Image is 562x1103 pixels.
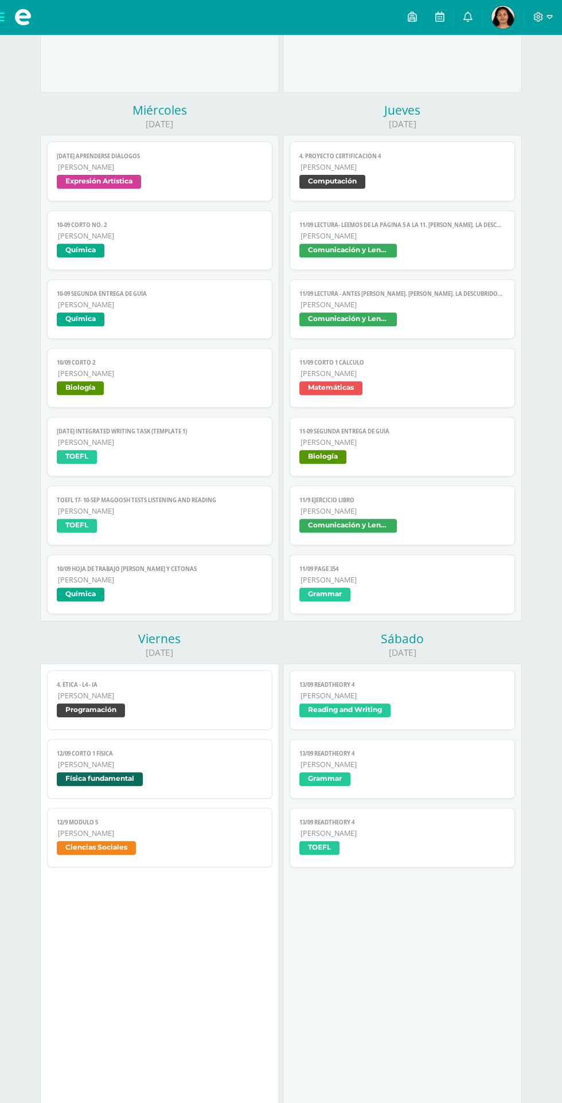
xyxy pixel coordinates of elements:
span: 12/09 Corto 1 Física [57,750,262,757]
span: Comunicación y Lenguaje [299,244,397,257]
span: [PERSON_NAME] [300,760,505,769]
a: 13/09 ReadTheory 4[PERSON_NAME]Reading and Writing [290,670,514,730]
span: [PERSON_NAME] [300,162,505,172]
span: 11/9 Ejercicio libro [299,496,505,504]
span: 11/09 LECTURA- Leemos de la página 5 a la 11. [PERSON_NAME]. La descubridora del radio [299,221,505,229]
span: Física fundamental [57,772,143,786]
div: Miércoles [40,102,279,118]
a: 4. Ética - L4 - IA[PERSON_NAME]Programación [47,670,272,730]
a: 13/09 ReadTheory 4[PERSON_NAME]Grammar [290,739,514,799]
div: Sábado [283,631,522,647]
a: [DATE] Integrated Writing Task (Template 1)[PERSON_NAME]TOEFL [47,417,272,476]
span: TOEFL [57,450,97,464]
div: [DATE] [283,118,522,130]
span: 10/09 Hoja de trabajo [PERSON_NAME] y cetonas [57,565,262,573]
span: [PERSON_NAME] [300,828,505,838]
span: [PERSON_NAME] [300,575,505,585]
span: Biología [299,450,346,464]
div: Jueves [283,102,522,118]
div: [DATE] [283,647,522,659]
span: 4. Ética - L4 - IA [57,681,262,689]
span: 12/9 Modulo 5 [57,819,262,826]
span: 13/09 ReadTheory 4 [299,681,505,689]
span: Reading and Writing [299,703,391,717]
span: TOEFL 17- 10-sep Magoosh Tests Listening and Reading [57,496,262,504]
span: [PERSON_NAME] [58,231,262,241]
span: 10-09 CORTO No. 2 [57,221,262,229]
span: Química [57,588,104,601]
a: 12/9 Modulo 5[PERSON_NAME]Ciencias Sociales [47,808,272,867]
span: Computación [299,175,365,189]
a: 11/9 Ejercicio libro[PERSON_NAME]Comunicación y Lenguaje [290,486,514,545]
a: 10-09 SEGUNDA ENTREGA DE GUÍA[PERSON_NAME]Química [47,279,272,339]
div: [DATE] [40,647,279,659]
span: TOEFL [299,841,339,855]
a: 4. Proyecto Certificación 4[PERSON_NAME]Computación [290,142,514,201]
span: [PERSON_NAME] [300,300,505,310]
a: 10-09 CORTO No. 2[PERSON_NAME]Química [47,210,272,270]
span: [PERSON_NAME] [58,760,262,769]
div: Viernes [40,631,279,647]
span: Comunicación y Lenguaje [299,312,397,326]
span: 11-09 SEGUNDA ENTREGA DE GUÍA [299,428,505,435]
span: 10-09 SEGUNDA ENTREGA DE GUÍA [57,290,262,298]
span: 11/09 Corto 1 Cálculo [299,359,505,366]
a: 10/09 Hoja de trabajo [PERSON_NAME] y cetonas[PERSON_NAME]Química [47,554,272,614]
a: 11/09 Page 354[PERSON_NAME]Grammar [290,554,514,614]
a: [DATE] Aprenderse diálogos[PERSON_NAME]Expresión Artística [47,142,272,201]
span: Ciencias Sociales [57,841,136,855]
span: [PERSON_NAME] [58,828,262,838]
a: 10/09 Corto 2[PERSON_NAME]Biología [47,348,272,408]
span: [PERSON_NAME] [58,162,262,172]
a: 11/09 LECTURA - Antes [PERSON_NAME]. [PERSON_NAME]. La descubridora del radio (Digital)[PERSON_NA... [290,279,514,339]
span: Biología [57,381,104,395]
span: Comunicación y Lenguaje [299,519,397,533]
span: [PERSON_NAME] [58,691,262,701]
span: TOEFL [57,519,97,533]
span: [PERSON_NAME] [58,300,262,310]
a: 11/09 LECTURA- Leemos de la página 5 a la 11. [PERSON_NAME]. La descubridora del radio[PERSON_NAM... [290,210,514,270]
span: Expresión Artística [57,175,141,189]
span: [PERSON_NAME] [300,437,505,447]
span: 4. Proyecto Certificación 4 [299,152,505,160]
span: [DATE] Aprenderse diálogos [57,152,262,160]
span: [PERSON_NAME] [300,506,505,516]
a: 13/09 ReadTheory 4[PERSON_NAME]TOEFL [290,808,514,867]
span: 13/09 ReadTheory 4 [299,750,505,757]
span: Química [57,244,104,257]
div: [DATE] [40,118,279,130]
span: Grammar [299,772,350,786]
img: cb4148081ef252bd29a6a4424fd4a5bd.png [491,6,514,29]
span: [DATE] Integrated Writing Task (Template 1) [57,428,262,435]
span: [PERSON_NAME] [58,506,262,516]
span: Química [57,312,104,326]
span: [PERSON_NAME] [58,575,262,585]
a: 11-09 SEGUNDA ENTREGA DE GUÍA[PERSON_NAME]Biología [290,417,514,476]
span: 13/09 ReadTheory 4 [299,819,505,826]
span: Matemáticas [299,381,362,395]
span: Grammar [299,588,350,601]
span: 11/09 LECTURA - Antes [PERSON_NAME]. [PERSON_NAME]. La descubridora del radio (Digital) [299,290,505,298]
span: [PERSON_NAME] [300,691,505,701]
span: [PERSON_NAME] [300,231,505,241]
a: TOEFL 17- 10-sep Magoosh Tests Listening and Reading[PERSON_NAME]TOEFL [47,486,272,545]
span: [PERSON_NAME] [300,369,505,378]
span: Programación [57,703,125,717]
a: 11/09 Corto 1 Cálculo[PERSON_NAME]Matemáticas [290,348,514,408]
span: 10/09 Corto 2 [57,359,262,366]
span: [PERSON_NAME] [58,437,262,447]
span: 11/09 Page 354 [299,565,505,573]
a: 12/09 Corto 1 Física[PERSON_NAME]Física fundamental [47,739,272,799]
span: [PERSON_NAME] [58,369,262,378]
